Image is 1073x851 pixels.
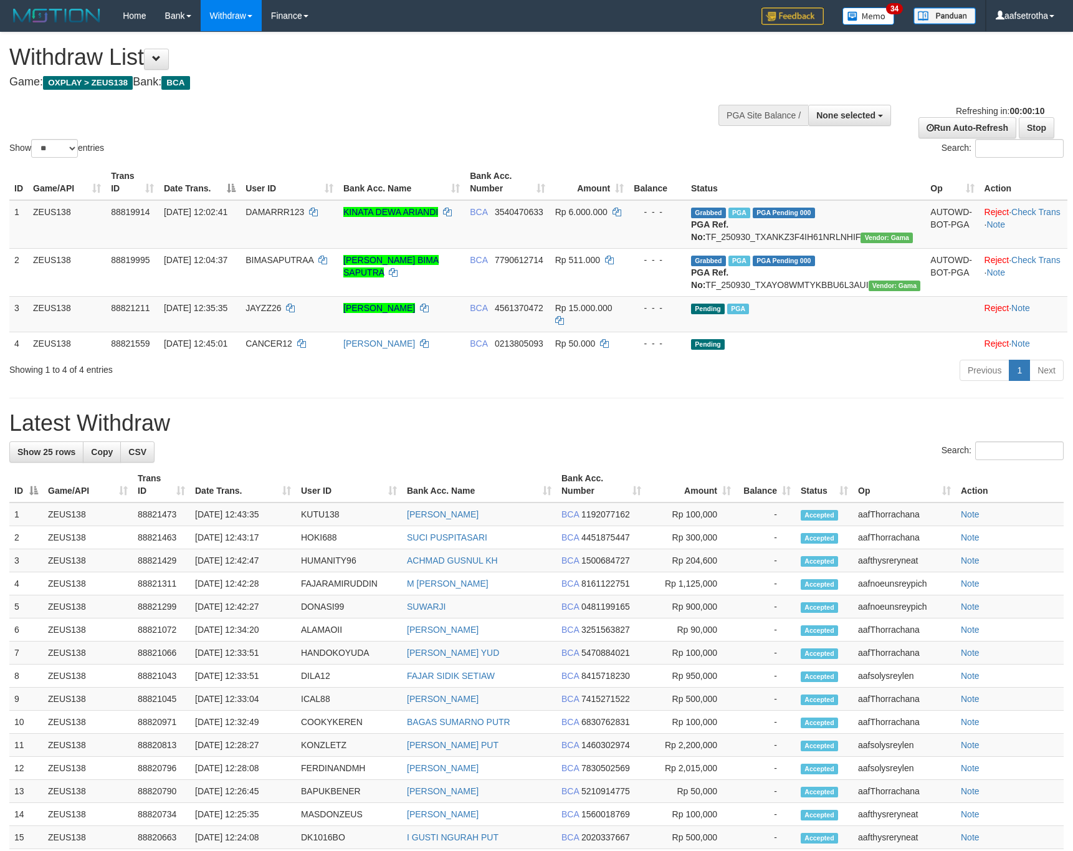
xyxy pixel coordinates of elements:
a: Note [961,832,980,842]
div: - - - [634,206,681,218]
span: Copy 4561370472 to clipboard [495,303,543,313]
td: AUTOWD-BOT-PGA [925,200,979,249]
label: Search: [942,441,1064,460]
td: ZEUS138 [43,757,133,780]
h4: Game: Bank: [9,76,703,89]
td: [DATE] 12:43:17 [190,526,296,549]
a: Note [986,267,1005,277]
a: Check Trans [1011,207,1061,217]
td: ZEUS138 [43,549,133,572]
a: Copy [83,441,121,463]
td: [DATE] 12:42:47 [190,549,296,572]
a: CSV [120,441,155,463]
label: Search: [942,139,1064,158]
span: BCA [561,532,579,542]
a: Note [961,625,980,635]
td: aafnoeunsreypich [853,595,956,618]
td: 88820971 [133,711,190,734]
td: ZEUS138 [43,665,133,688]
td: TF_250930_TXANKZ3F4IH61NRLNHIF [686,200,925,249]
td: Rp 90,000 [646,618,736,642]
span: Marked by aafsolysreylen [728,208,750,218]
span: BCA [561,763,579,773]
td: Rp 300,000 [646,526,736,549]
td: ICAL88 [296,688,402,711]
th: ID [9,165,28,200]
span: OXPLAY > ZEUS138 [43,76,133,90]
th: Amount: activate to sort column ascending [646,467,736,502]
span: Accepted [801,671,838,682]
a: ACHMAD GUSNUL KH [407,555,498,565]
img: Button%20Memo.svg [842,7,895,25]
td: 5 [9,595,43,618]
a: [PERSON_NAME] PUT [407,740,498,750]
th: Bank Acc. Name: activate to sort column ascending [338,165,465,200]
td: 6 [9,618,43,642]
a: Note [961,671,980,681]
td: - [736,711,796,734]
span: BCA [161,76,189,90]
span: Copy 4451875447 to clipboard [581,532,630,542]
td: Rp 50,000 [646,780,736,803]
img: Feedback.jpg [761,7,824,25]
td: Rp 2,200,000 [646,734,736,757]
td: aafsolysreylen [853,757,956,780]
td: DONASI99 [296,595,402,618]
span: BCA [561,648,579,658]
span: BIMASAPUTRAA [246,255,313,265]
a: Reject [985,255,1009,265]
a: [PERSON_NAME] [343,303,415,313]
div: PGA Site Balance / [718,105,808,126]
a: Previous [960,360,1009,381]
a: [PERSON_NAME] YUD [407,648,499,658]
span: Rp 511.000 [555,255,600,265]
span: Rp 50.000 [555,339,596,349]
span: Copy 0213805093 to clipboard [495,339,543,349]
td: - [736,642,796,665]
th: Bank Acc. Number: activate to sort column ascending [465,165,550,200]
a: Note [961,555,980,565]
td: 3 [9,296,28,332]
span: BCA [470,255,487,265]
td: ZEUS138 [43,618,133,642]
td: aafThorrachana [853,618,956,642]
a: Note [961,509,980,519]
td: [DATE] 12:33:51 [190,665,296,688]
span: Copy 5470884021 to clipboard [581,648,630,658]
a: Note [961,740,980,750]
td: HOKI688 [296,526,402,549]
td: ZEUS138 [43,780,133,803]
span: BCA [561,717,579,727]
td: [DATE] 12:42:28 [190,572,296,595]
a: [PERSON_NAME] [343,339,415,349]
span: Marked by aafnoeunsreypich [727,304,749,314]
span: BCA [561,694,579,704]
td: - [736,526,796,549]
a: [PERSON_NAME] BIMA SAPUTRA [343,255,439,277]
td: KUTU138 [296,502,402,526]
td: KONZLETZ [296,734,402,757]
td: 4 [9,572,43,595]
td: [DATE] 12:28:08 [190,757,296,780]
a: [PERSON_NAME] [407,509,479,519]
td: 88821299 [133,595,190,618]
td: aafnoeunsreypich [853,572,956,595]
button: None selected [808,105,891,126]
span: BCA [470,339,487,349]
a: Note [961,532,980,542]
strong: 00:00:10 [1009,106,1044,116]
span: 88821211 [111,303,150,313]
th: User ID: activate to sort column ascending [296,467,402,502]
span: Accepted [801,556,838,567]
td: [DATE] 12:43:35 [190,502,296,526]
span: Accepted [801,718,838,728]
td: 88821429 [133,549,190,572]
th: Date Trans.: activate to sort column ascending [190,467,296,502]
span: Copy 6830762831 to clipboard [581,717,630,727]
span: BCA [470,303,487,313]
span: 88821559 [111,339,150,349]
span: Copy 5210914775 to clipboard [581,786,630,796]
td: 88821311 [133,572,190,595]
th: Status: activate to sort column ascending [796,467,853,502]
td: BAPUKBENER [296,780,402,803]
